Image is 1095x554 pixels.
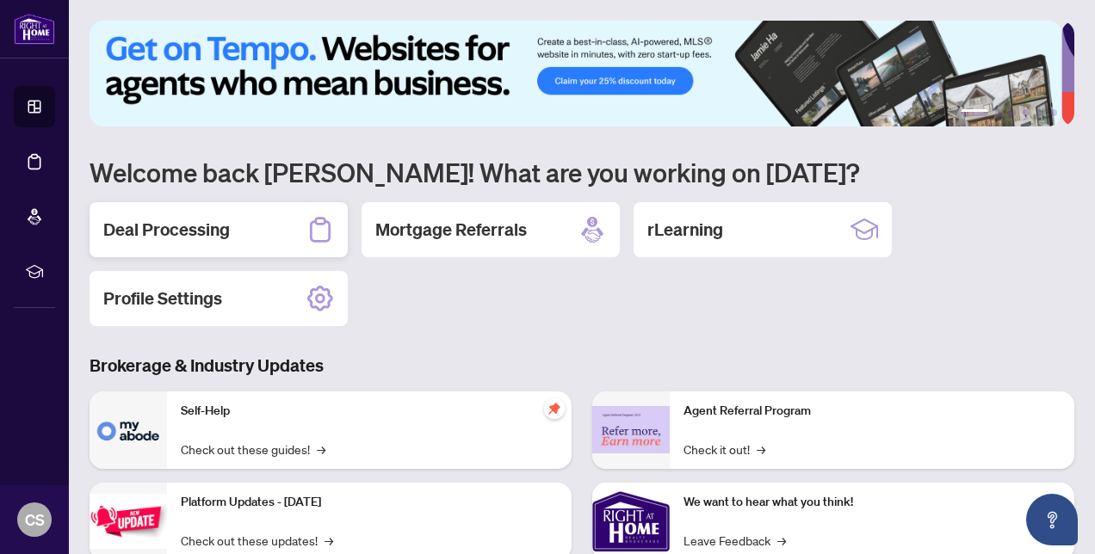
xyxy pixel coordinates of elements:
h3: Brokerage & Industry Updates [90,354,1074,378]
h2: Mortgage Referrals [375,218,527,242]
p: We want to hear what you think! [684,493,1061,512]
button: 4 [1023,109,1030,116]
button: 6 [1050,109,1057,116]
img: Self-Help [90,391,167,469]
button: 3 [1009,109,1016,116]
h2: Deal Processing [103,218,230,242]
span: → [317,440,325,459]
h1: Welcome back [PERSON_NAME]! What are you working on [DATE]? [90,156,1074,188]
img: Agent Referral Program [592,406,670,453]
p: Platform Updates - [DATE] [181,493,558,512]
a: Leave Feedback→ [684,531,786,550]
h2: rLearning [647,218,723,242]
button: 5 [1036,109,1043,116]
img: Slide 0 [90,21,1061,126]
h2: Profile Settings [103,286,222,311]
span: → [325,531,333,550]
a: Check out these updates!→ [181,531,333,550]
span: → [757,440,765,459]
img: logo [14,13,55,45]
button: 1 [961,109,988,116]
p: Agent Referral Program [684,402,1061,421]
span: → [777,531,786,550]
a: Check out these guides!→ [181,440,325,459]
a: Check it out!→ [684,440,765,459]
p: Self-Help [181,402,558,421]
span: pushpin [544,398,565,419]
img: Platform Updates - July 21, 2025 [90,494,167,548]
button: Open asap [1026,494,1078,545]
button: 2 [995,109,1002,116]
span: CS [25,508,45,532]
